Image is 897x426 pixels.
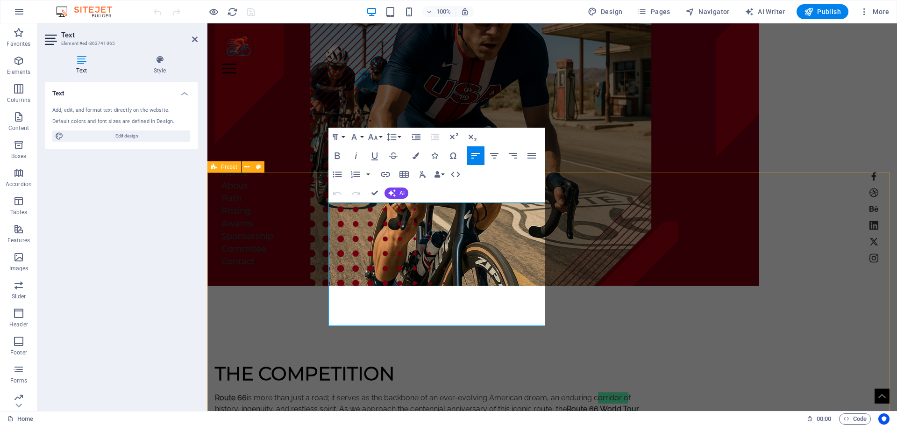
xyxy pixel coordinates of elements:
[328,146,346,165] button: Bold (Ctrl+B)
[637,7,670,16] span: Pages
[54,6,124,17] img: Editor Logo
[407,146,425,165] button: Colors
[7,370,39,379] strong: Route 66
[485,146,503,165] button: Align Center
[682,4,733,19] button: Navigator
[584,4,626,19] button: Design
[347,146,365,165] button: Italic (Ctrl+I)
[461,7,469,16] i: On resize automatically adjust zoom level to fit chosen device.
[426,146,443,165] button: Icons
[817,413,831,425] span: 00 00
[839,413,871,425] button: Code
[860,7,889,16] span: More
[741,4,789,19] button: AI Writer
[856,4,893,19] button: More
[227,6,238,17] button: reload
[366,146,384,165] button: Underline (Ctrl+U)
[463,128,481,146] button: Subscript
[52,118,190,126] div: Default colors and font sizes are defined in Design.
[634,4,674,19] button: Pages
[52,107,190,115] div: Add, edit, and format text directly on the website.
[61,39,179,48] h3: Element #ed-863741065
[7,237,30,244] p: Features
[328,128,346,146] button: Paragraph Format
[807,413,832,425] h6: Session time
[45,55,122,75] h4: Text
[433,165,446,184] button: Data Bindings
[395,165,413,184] button: Insert Table
[444,146,462,165] button: Special Characters
[10,209,27,216] p: Tables
[221,164,237,170] span: Preset
[207,23,897,411] iframe: To enrich screen reader interactions, please activate Accessibility in Grammarly extension settings
[797,4,848,19] button: Publish
[10,377,27,384] p: Forms
[426,128,444,146] button: Decrease Indent
[122,55,198,75] h4: Style
[7,96,30,104] p: Columns
[10,349,27,356] p: Footer
[9,321,28,328] p: Header
[7,413,33,425] a: Click to cancel selection. Double-click to open Pages
[347,184,365,202] button: Redo (Ctrl+Shift+Z)
[9,265,28,272] p: Images
[364,165,372,184] button: Ordered List
[377,165,394,184] button: Insert Link
[347,128,365,146] button: Font Family
[823,415,825,422] span: :
[52,130,190,142] button: Edit design
[447,165,464,184] button: HTML
[584,4,626,19] div: Design (Ctrl+Alt+Y)
[208,6,219,17] button: Click here to leave preview mode and continue editing
[588,7,623,16] span: Design
[685,7,730,16] span: Navigator
[328,165,346,184] button: Unordered List
[347,165,364,184] button: Ordered List
[328,184,346,202] button: Undo (Ctrl+Z)
[11,152,27,160] p: Boxes
[422,6,456,17] button: 100%
[8,124,29,132] p: Content
[399,190,405,196] span: AI
[407,128,425,146] button: Increase Indent
[414,165,432,184] button: Clear Formatting
[366,128,384,146] button: Font Size
[6,181,32,188] p: Accordion
[504,146,522,165] button: Align Right
[745,7,785,16] span: AI Writer
[61,31,198,39] h2: Text
[384,146,402,165] button: Strikethrough
[366,184,384,202] button: Confirm (Ctrl+⏎)
[445,128,463,146] button: Superscript
[467,146,484,165] button: Align Left
[523,146,541,165] button: Align Justify
[66,130,187,142] span: Edit design
[7,68,31,76] p: Elements
[7,40,30,48] p: Favorites
[227,7,238,17] i: Reload page
[804,7,841,16] span: Publish
[384,188,408,199] button: AI
[843,413,867,425] span: Code
[436,6,451,17] h6: 100%
[45,82,198,99] h4: Text
[12,293,26,300] p: Slider
[878,413,890,425] button: Usercentrics
[384,128,402,146] button: Line Height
